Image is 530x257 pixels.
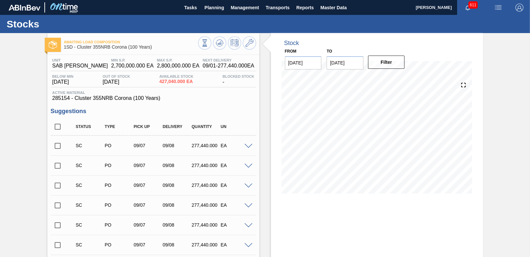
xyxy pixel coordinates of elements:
[159,74,193,78] span: Available Stock
[74,183,106,188] div: Suggestion Created
[64,40,198,44] span: Awaiting Load Composition
[219,202,251,208] div: EA
[203,58,254,62] span: Next Delivery
[228,36,241,50] button: Schedule Inventory
[296,4,314,12] span: Reports
[213,36,226,50] button: Update Chart
[103,183,135,188] div: Purchase order
[132,163,164,168] div: 09/07/2025
[74,124,106,129] div: Status
[74,242,106,247] div: Suggestion Created
[457,3,478,12] button: Notifications
[285,56,322,69] input: mm/dd/yyyy
[52,58,108,62] span: Unit
[52,79,74,85] span: [DATE]
[219,163,251,168] div: EA
[103,79,130,85] span: [DATE]
[515,4,523,12] img: Logout
[161,124,193,129] div: Delivery
[266,4,290,12] span: Transports
[190,202,222,208] div: 277,440.000
[9,5,40,11] img: TNhmsLtSVTkK8tSr43FrP2fwEKptu5GPRR3wAAAABJRU5ErkJggg==
[74,143,106,148] div: Suggestion Created
[103,163,135,168] div: Purchase order
[161,202,193,208] div: 09/08/2025
[132,143,164,148] div: 09/07/2025
[219,143,251,148] div: EA
[111,58,154,62] span: MIN S.P.
[51,108,256,115] h3: Suggestions
[74,163,106,168] div: Suggestion Created
[327,56,363,69] input: mm/dd/yyyy
[64,45,198,50] span: 1SD - Cluster 355NRB Corona (100 Years)
[285,49,296,54] label: From
[219,222,251,228] div: EA
[103,143,135,148] div: Purchase order
[49,41,57,49] img: Ícone
[74,222,106,228] div: Suggestion Created
[198,36,211,50] button: Stocks Overview
[190,163,222,168] div: 277,440.000
[219,183,251,188] div: EA
[190,143,222,148] div: 277,440.000
[183,4,198,12] span: Tasks
[284,40,299,47] div: Stock
[132,202,164,208] div: 09/07/2025
[132,124,164,129] div: Pick up
[204,4,224,12] span: Planning
[190,222,222,228] div: 277,440.000
[52,63,108,69] span: SAB [PERSON_NAME]
[161,143,193,148] div: 09/08/2025
[103,74,130,78] span: Out Of Stock
[157,63,199,69] span: 2,800,000.000 EA
[52,91,254,95] span: Active Material
[103,222,135,228] div: Purchase order
[159,79,193,84] span: 427,040.000 EA
[103,242,135,247] div: Purchase order
[368,56,405,69] button: Filter
[219,124,251,129] div: UN
[132,222,164,228] div: 09/07/2025
[52,95,254,101] span: 285154 - Cluster 355NRB Corona (100 Years)
[190,183,222,188] div: 277,440.000
[320,4,346,12] span: Master Data
[494,4,502,12] img: userActions
[161,163,193,168] div: 09/08/2025
[327,49,332,54] label: to
[132,242,164,247] div: 09/07/2025
[221,74,256,85] div: -
[161,183,193,188] div: 09/08/2025
[111,63,154,69] span: 2,700,000.000 EA
[132,183,164,188] div: 09/07/2025
[161,242,193,247] div: 09/08/2025
[219,242,251,247] div: EA
[243,36,256,50] button: Go to Master Data / General
[103,202,135,208] div: Purchase order
[103,124,135,129] div: Type
[223,74,254,78] span: Blocked Stock
[203,63,254,69] span: 09/01 - 277,440.000 EA
[161,222,193,228] div: 09/08/2025
[231,4,259,12] span: Management
[468,1,478,9] span: 611
[157,58,199,62] span: MAX S.P.
[74,202,106,208] div: Suggestion Created
[7,20,124,28] h1: Stocks
[190,124,222,129] div: Quantity
[52,74,74,78] span: Below Min
[190,242,222,247] div: 277,440.000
